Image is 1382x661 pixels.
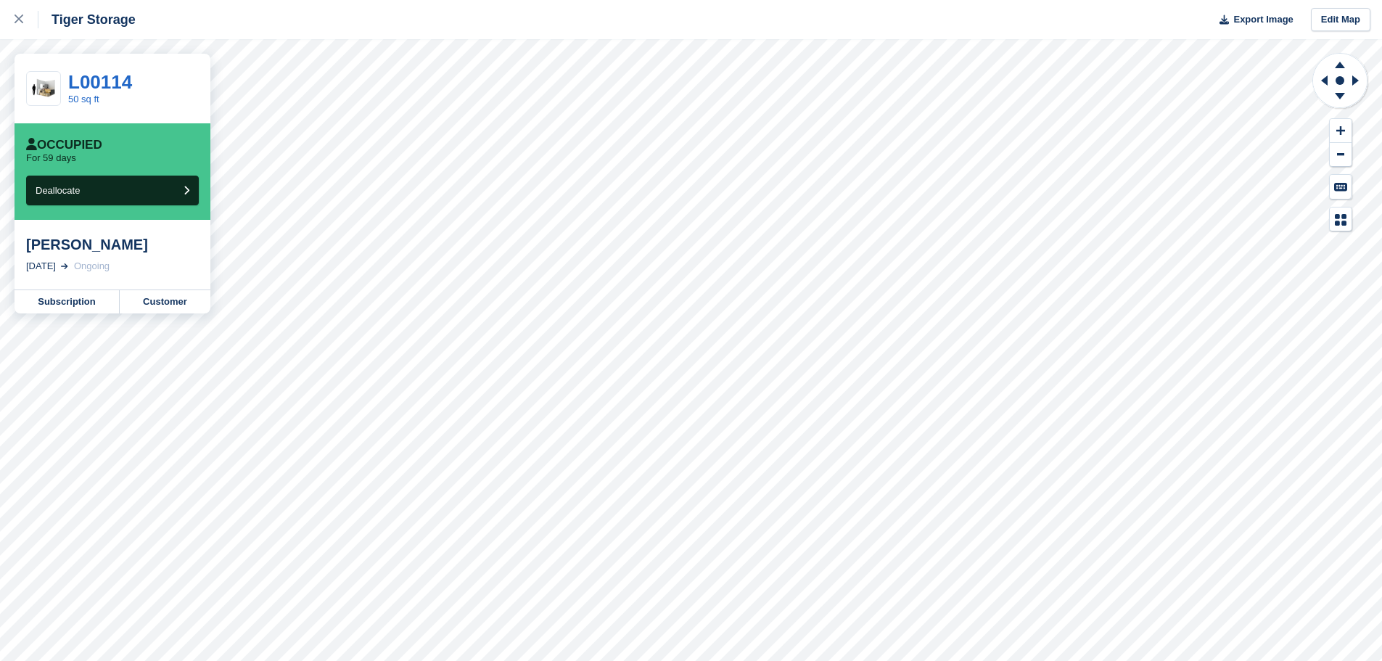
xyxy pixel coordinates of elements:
[36,185,80,196] span: Deallocate
[120,290,210,313] a: Customer
[1330,143,1352,167] button: Zoom Out
[1330,208,1352,231] button: Map Legend
[15,290,120,313] a: Subscription
[74,259,110,274] div: Ongoing
[1330,119,1352,143] button: Zoom In
[26,259,56,274] div: [DATE]
[68,71,132,93] a: L00114
[1233,12,1293,27] span: Export Image
[61,263,68,269] img: arrow-right-light-icn-cde0832a797a2874e46488d9cf13f60e5c3a73dbe684e267c42b8395dfbc2abf.svg
[38,11,136,28] div: Tiger Storage
[1330,175,1352,199] button: Keyboard Shortcuts
[26,138,102,152] div: Occupied
[68,94,99,104] a: 50 sq ft
[26,176,199,205] button: Deallocate
[27,76,60,102] img: 50-sqft-unit.jpg
[26,152,76,164] p: For 59 days
[1211,8,1293,32] button: Export Image
[1311,8,1370,32] a: Edit Map
[26,236,199,253] div: [PERSON_NAME]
